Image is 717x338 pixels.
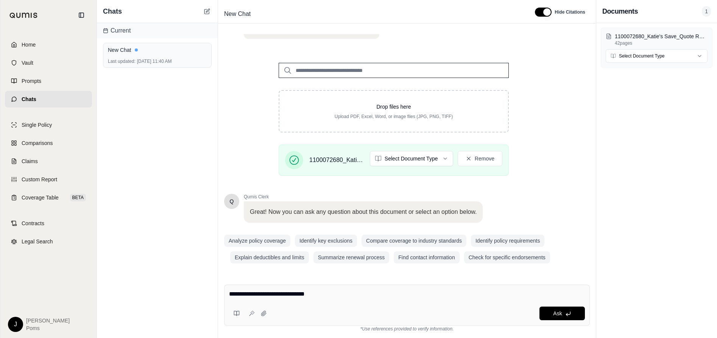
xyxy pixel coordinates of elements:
button: Explain deductibles and limits [230,251,309,263]
a: Claims [5,153,92,170]
span: 1 [702,6,711,17]
p: 42 pages [615,40,708,46]
span: 1100072680_Katie's Save_Quote REVISED WITH EVENT.pdf [309,156,364,165]
button: Analyze policy coverage [224,235,290,247]
span: Contracts [22,220,44,227]
a: Custom Report [5,171,92,188]
a: Single Policy [5,117,92,133]
span: Custom Report [22,176,57,183]
div: J [8,317,23,332]
span: Poms [26,324,70,332]
div: Edit Title [221,8,526,20]
a: Vault [5,55,92,71]
span: Comparisons [22,139,53,147]
a: Prompts [5,73,92,89]
span: Home [22,41,36,48]
a: Home [5,36,92,53]
span: BETA [70,194,86,201]
span: Claims [22,157,38,165]
span: Chats [22,95,36,103]
span: Prompts [22,77,41,85]
span: Hello [230,198,234,205]
a: Coverage TableBETA [5,189,92,206]
div: New Chat [108,46,207,54]
span: Chats [103,6,122,17]
span: Hide Citations [555,9,585,15]
span: Coverage Table [22,194,59,201]
p: Upload PDF, Excel, Word, or image files (JPG, PNG, TIFF) [291,114,496,120]
span: Qumis Clerk [244,194,483,200]
span: New Chat [221,8,254,20]
div: Current [97,23,218,38]
p: Drop files here [291,103,496,111]
a: Legal Search [5,233,92,250]
button: 1100072680_Katie's Save_Quote REVISED WITH EVENT.pdf42pages [606,33,708,46]
button: Find contact information [394,251,459,263]
button: Compare coverage to industry standards [362,235,466,247]
button: Identify policy requirements [471,235,544,247]
div: [DATE] 11:40 AM [108,58,207,64]
p: Great! Now you can ask any question about this document or select an option below. [250,207,477,217]
div: *Use references provided to verify information. [224,326,590,332]
button: Remove [458,151,502,166]
button: Ask [539,307,585,320]
button: New Chat [203,7,212,16]
span: Legal Search [22,238,53,245]
span: Last updated: [108,58,136,64]
h3: Documents [602,6,638,17]
button: Summarize renewal process [313,251,390,263]
span: Ask [553,310,562,316]
img: Qumis Logo [9,12,38,18]
button: Check for specific endorsements [464,251,550,263]
span: Vault [22,59,33,67]
button: Collapse sidebar [75,9,87,21]
a: Contracts [5,215,92,232]
a: Comparisons [5,135,92,151]
button: Identify key exclusions [295,235,357,247]
span: [PERSON_NAME] [26,317,70,324]
a: Chats [5,91,92,107]
p: 1100072680_Katie's Save_Quote REVISED WITH EVENT.pdf [615,33,708,40]
span: Single Policy [22,121,52,129]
